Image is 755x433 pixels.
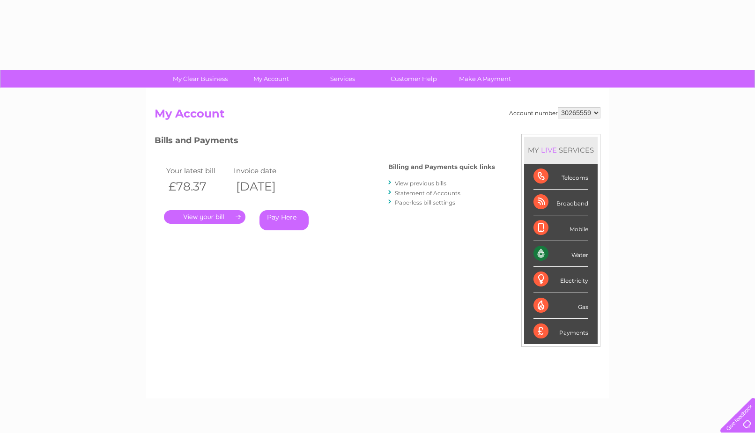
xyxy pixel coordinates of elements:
a: Services [304,70,381,88]
a: My Account [233,70,310,88]
a: Paperless bill settings [395,199,455,206]
div: MY SERVICES [524,137,598,163]
a: Pay Here [259,210,309,230]
div: Account number [509,107,600,118]
div: Broadband [533,190,588,215]
div: Water [533,241,588,267]
a: Statement of Accounts [395,190,460,197]
a: Make A Payment [446,70,524,88]
div: Gas [533,293,588,319]
td: Invoice date [231,164,299,177]
a: View previous bills [395,180,446,187]
h2: My Account [155,107,600,125]
div: Mobile [533,215,588,241]
div: LIVE [539,146,559,154]
div: Electricity [533,267,588,293]
td: Your latest bill [164,164,231,177]
h3: Bills and Payments [155,134,495,150]
h4: Billing and Payments quick links [388,163,495,170]
div: Payments [533,319,588,344]
a: Customer Help [375,70,452,88]
div: Telecoms [533,164,588,190]
th: [DATE] [231,177,299,196]
a: My Clear Business [162,70,239,88]
th: £78.37 [164,177,231,196]
a: . [164,210,245,224]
